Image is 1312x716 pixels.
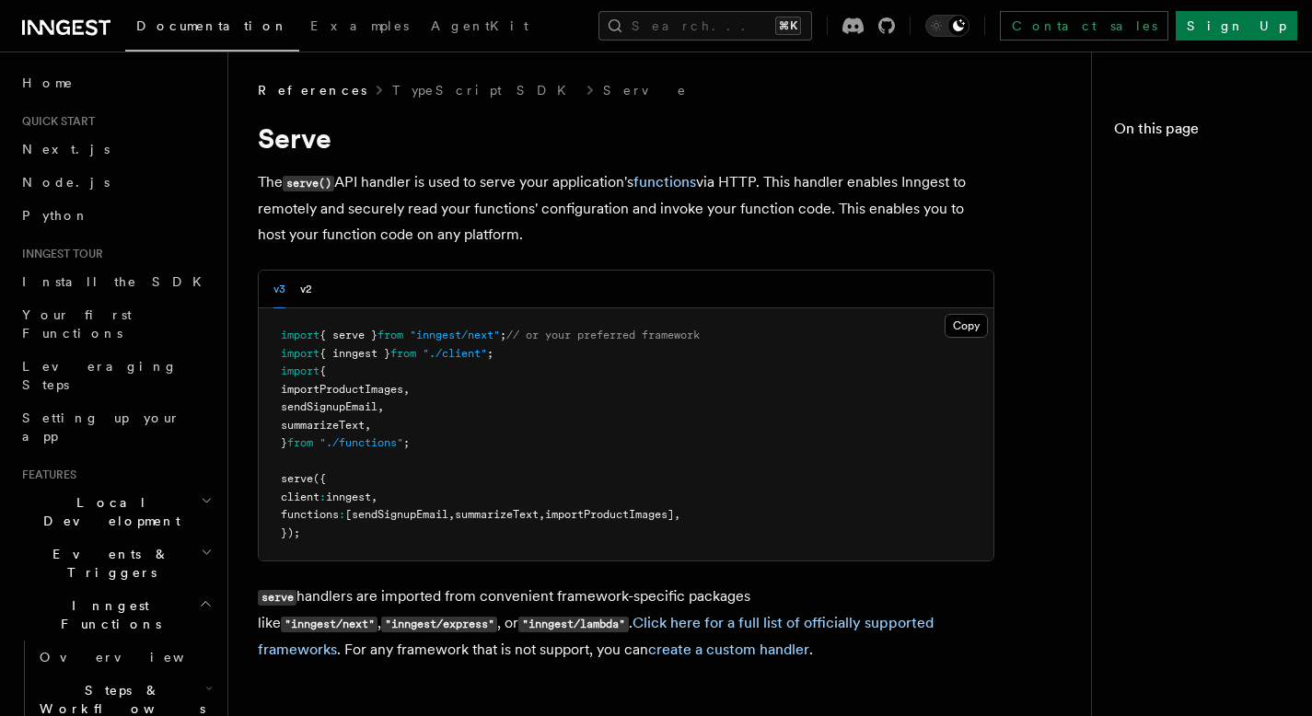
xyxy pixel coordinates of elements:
[258,590,296,606] code: serve
[15,66,216,99] a: Home
[377,329,403,341] span: from
[22,410,180,444] span: Setting up your app
[345,508,448,521] span: [sendSignupEmail
[15,401,216,453] a: Setting up your app
[15,589,216,641] button: Inngest Functions
[281,491,319,503] span: client
[403,383,410,396] span: ,
[281,400,377,413] span: sendSignupEmail
[775,17,801,35] kbd: ⌘K
[392,81,577,99] a: TypeScript SDK
[300,271,312,308] button: v2
[281,508,339,521] span: functions
[326,491,371,503] span: inngest
[545,508,674,521] span: importProductImages]
[448,508,455,521] span: ,
[281,364,319,377] span: import
[273,271,285,308] button: v3
[539,508,545,521] span: ,
[258,81,366,99] span: References
[319,436,403,449] span: "./functions"
[15,133,216,166] a: Next.js
[136,18,288,33] span: Documentation
[15,545,201,582] span: Events & Triggers
[22,74,74,92] span: Home
[281,383,403,396] span: importProductImages
[287,436,313,449] span: from
[1176,11,1297,40] a: Sign Up
[281,329,319,341] span: import
[15,166,216,199] a: Node.js
[420,6,540,50] a: AgentKit
[403,436,410,449] span: ;
[1125,214,1290,302] a: How the serve API handler works
[15,468,76,482] span: Features
[125,6,299,52] a: Documentation
[15,114,95,129] span: Quick start
[15,486,216,537] button: Local Development
[15,537,216,589] button: Events & Triggers
[381,617,497,632] code: "inngest/express"
[313,472,326,485] span: ({
[281,472,313,485] span: serve
[319,329,377,341] span: { serve }
[500,329,506,341] span: ;
[377,400,384,413] span: ,
[281,419,365,432] span: summarizeText
[455,508,539,521] span: summarizeText
[365,419,371,432] span: ,
[410,329,500,341] span: "inngest/next"
[603,81,688,99] a: Serve
[258,121,994,155] h1: Serve
[674,508,680,521] span: ,
[299,6,420,50] a: Examples
[15,199,216,232] a: Python
[22,307,132,341] span: Your first Functions
[15,265,216,298] a: Install the SDK
[1000,11,1168,40] a: Contact sales
[281,436,287,449] span: }
[281,526,300,539] span: });
[258,583,994,663] p: handlers are imported from convenient framework-specific packages like , , or . . For any framewo...
[633,173,696,191] a: functions
[925,15,969,37] button: Toggle dark mode
[371,491,377,503] span: ,
[506,329,700,341] span: // or your preferred framework
[339,508,345,521] span: :
[22,175,110,190] span: Node.js
[258,169,994,248] p: The API handler is used to serve your application's via HTTP. This handler enables Inngest to rem...
[22,359,178,392] span: Leveraging Steps
[1121,155,1205,173] span: Serve
[319,364,326,377] span: {
[598,11,812,40] button: Search...⌘K
[283,176,334,191] code: serve()
[1114,147,1290,180] a: Serve
[1132,221,1290,294] span: How the serve API handler works
[22,142,110,156] span: Next.js
[22,274,213,289] span: Install the SDK
[22,208,89,223] span: Python
[945,314,988,338] button: Copy
[15,596,199,633] span: Inngest Functions
[32,641,216,674] a: Overview
[15,247,103,261] span: Inngest tour
[1114,118,1290,147] h4: On this page
[310,18,409,33] span: Examples
[423,347,487,360] span: "./client"
[15,493,201,530] span: Local Development
[390,347,416,360] span: from
[1132,188,1283,206] span: serve(options)
[40,650,229,664] span: Overview
[281,347,319,360] span: import
[648,641,809,658] a: create a custom handler
[319,491,326,503] span: :
[431,18,528,33] span: AgentKit
[487,347,493,360] span: ;
[15,350,216,401] a: Leveraging Steps
[518,617,628,632] code: "inngest/lambda"
[281,617,377,632] code: "inngest/next"
[319,347,390,360] span: { inngest }
[15,298,216,350] a: Your first Functions
[1125,180,1290,214] a: serve(options)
